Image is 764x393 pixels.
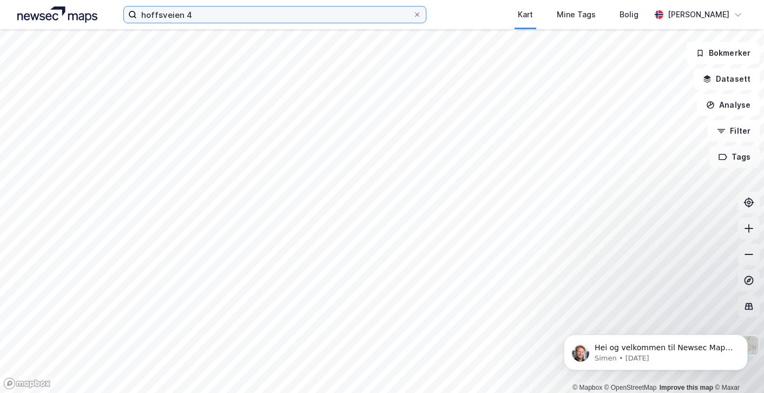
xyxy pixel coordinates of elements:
[660,384,713,391] a: Improve this map
[3,377,51,390] a: Mapbox homepage
[709,146,760,168] button: Tags
[572,384,602,391] a: Mapbox
[668,8,729,21] div: [PERSON_NAME]
[548,312,764,388] iframe: Intercom notifications message
[687,42,760,64] button: Bokmerker
[694,68,760,90] button: Datasett
[17,6,97,23] img: logo.a4113a55bc3d86da70a041830d287a7e.svg
[518,8,533,21] div: Kart
[604,384,657,391] a: OpenStreetMap
[137,6,413,23] input: Søk på adresse, matrikkel, gårdeiere, leietakere eller personer
[697,94,760,116] button: Analyse
[557,8,596,21] div: Mine Tags
[620,8,638,21] div: Bolig
[708,120,760,142] button: Filter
